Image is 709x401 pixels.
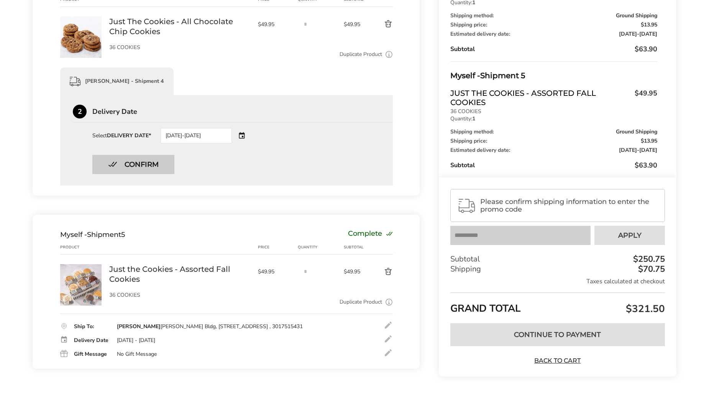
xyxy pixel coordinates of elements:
[60,264,102,271] a: Just the Cookies - Assorted Fall Cookies
[450,254,665,264] div: Subtotal
[616,129,657,135] span: Ground Shipping
[450,161,657,170] div: Subtotal
[635,44,657,54] span: $63.90
[619,31,657,37] span: -
[631,89,657,105] span: $49.95
[60,16,102,58] img: Just The Cookies - All Chocolate Chip Cookies
[73,105,87,118] div: 2
[450,89,631,107] span: Just the Cookies - Assorted Fall Cookies
[109,45,250,50] p: 36 COOKIES
[60,264,102,306] img: Just the Cookies - Assorted Fall Cookies
[366,20,393,29] button: Delete product
[92,155,174,174] button: Confirm button
[298,264,313,279] input: Quantity input
[60,230,125,239] div: Shipment
[641,138,657,144] span: $13.95
[631,255,665,263] div: $250.75
[117,323,161,330] strong: [PERSON_NAME]
[450,138,657,144] div: Shipping price:
[258,268,294,275] span: $49.95
[450,323,665,346] button: Continue to Payment
[450,109,657,114] p: 36 COOKIES
[109,16,250,36] a: Just The Cookies - All Chocolate Chip Cookies
[107,132,151,139] strong: DELIVERY DATE*
[450,13,657,18] div: Shipping method:
[639,146,657,154] span: [DATE]
[366,267,393,276] button: Delete product
[450,31,657,37] div: Estimated delivery date:
[109,293,250,298] p: 36 COOKIES
[60,244,109,250] div: Product
[619,146,637,154] span: [DATE]
[641,22,657,28] span: $13.95
[161,128,232,143] div: [DATE]-[DATE]
[258,244,298,250] div: Price
[624,302,665,316] span: $321.50
[92,108,393,115] div: Delivery Date
[450,277,665,286] div: Taxes calculated at checkout
[344,21,366,28] span: $49.95
[121,230,125,239] span: 5
[60,67,174,95] div: [PERSON_NAME] - Shipment 4
[450,71,480,80] span: Myself -
[298,244,344,250] div: Quantity
[298,16,313,32] input: Quantity input
[636,265,665,273] div: $70.75
[74,324,109,329] div: Ship To:
[340,50,382,59] a: Duplicate Product
[340,298,382,306] a: Duplicate Product
[594,226,665,245] button: Apply
[618,232,642,239] span: Apply
[639,30,657,38] span: [DATE]
[635,161,657,170] span: $63.90
[258,21,294,28] span: $49.95
[344,268,366,275] span: $49.95
[450,293,665,317] div: GRAND TOTAL
[92,133,151,138] div: Select
[109,264,250,284] a: Just the Cookies - Assorted Fall Cookies
[117,351,157,358] div: No Gift Message
[74,352,109,357] div: Gift Message
[344,244,366,250] div: Subtotal
[450,264,665,274] div: Shipping
[60,16,102,23] a: Just The Cookies - All Chocolate Chip Cookies
[117,337,155,344] div: [DATE] - [DATE]
[616,13,657,18] span: Ground Shipping
[450,89,657,107] a: Just the Cookies - Assorted Fall Cookies$49.95
[472,115,475,122] strong: 1
[480,198,658,213] span: Please confirm shipping information to enter the promo code
[450,116,657,122] p: Quantity:
[619,30,637,38] span: [DATE]
[117,323,303,330] div: [PERSON_NAME] Bldg, [STREET_ADDRESS] , 3017515431
[450,22,657,28] div: Shipping price:
[450,44,657,54] div: Subtotal
[74,338,109,343] div: Delivery Date
[348,230,393,239] div: Complete
[619,148,657,153] span: -
[450,129,657,135] div: Shipping method:
[60,230,87,239] span: Myself -
[450,148,657,153] div: Estimated delivery date:
[531,357,584,365] a: Back to Cart
[450,69,657,82] div: Shipment 5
